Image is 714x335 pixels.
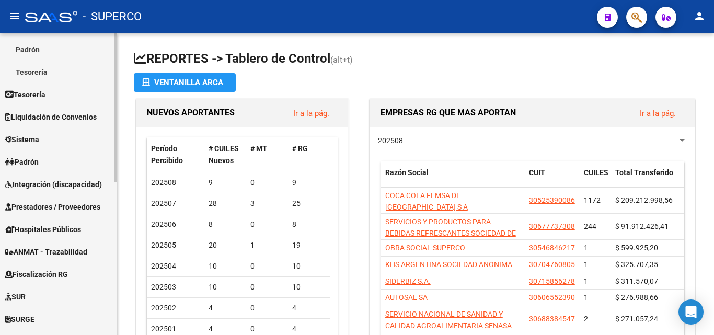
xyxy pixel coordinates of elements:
[584,168,608,177] span: CUILES
[209,198,242,210] div: 28
[292,218,326,230] div: 8
[5,156,39,168] span: Padrón
[631,103,684,123] button: Ir a la pág.
[250,239,284,251] div: 1
[142,73,227,92] div: Ventanilla ARCA
[529,168,545,177] span: CUIT
[529,244,575,252] span: 30546846217
[151,199,176,207] span: 202507
[584,244,588,252] span: 1
[584,222,596,230] span: 244
[580,161,611,196] datatable-header-cell: CUILES
[209,144,239,165] span: # CUILES Nuevos
[529,315,575,323] span: 30688384547
[584,196,601,204] span: 1172
[250,177,284,189] div: 0
[529,222,575,230] span: 30677737308
[529,196,575,204] span: 30525390086
[615,260,658,269] span: $ 325.707,35
[385,168,429,177] span: Razón Social
[615,315,658,323] span: $ 271.057,24
[5,314,34,325] span: SURGE
[209,323,242,335] div: 4
[209,218,242,230] div: 8
[209,302,242,314] div: 4
[250,218,284,230] div: 0
[292,177,326,189] div: 9
[250,323,284,335] div: 0
[385,293,428,302] span: AUTOSAL SA
[250,144,267,153] span: # MT
[529,293,575,302] span: 30606552390
[151,283,176,291] span: 202503
[385,260,512,269] span: KHS ARGENTINA SOCIEDAD ANONIMA
[250,302,284,314] div: 0
[330,55,353,65] span: (alt+t)
[385,217,516,250] span: SERVICIOS Y PRODUCTOS PARA BEBIDAS REFRESCANTES SOCIEDAD DE RESPONSABILIDAD LIMITADA
[5,246,87,258] span: ANMAT - Trazabilidad
[584,315,588,323] span: 2
[584,293,588,302] span: 1
[204,137,246,172] datatable-header-cell: # CUILES Nuevos
[385,244,465,252] span: OBRA SOCIAL SUPERCO
[5,111,97,123] span: Liquidación de Convenios
[529,277,575,285] span: 30715856278
[611,161,684,196] datatable-header-cell: Total Transferido
[615,168,673,177] span: Total Transferido
[678,299,704,325] div: Open Intercom Messenger
[378,136,403,145] span: 202508
[381,108,516,118] span: EMPRESAS RG QUE MAS APORTAN
[151,241,176,249] span: 202505
[615,196,673,204] span: $ 209.212.998,56
[615,277,658,285] span: $ 311.570,07
[385,277,431,285] span: SIDERBIZ S.A.
[250,198,284,210] div: 3
[134,50,697,68] h1: REPORTES -> Tablero de Control
[151,220,176,228] span: 202506
[134,73,236,92] button: Ventanilla ARCA
[292,260,326,272] div: 10
[151,325,176,333] span: 202501
[292,302,326,314] div: 4
[615,244,658,252] span: $ 599.925,20
[584,260,588,269] span: 1
[250,281,284,293] div: 0
[151,262,176,270] span: 202504
[525,161,580,196] datatable-header-cell: CUIT
[292,239,326,251] div: 19
[385,191,468,212] span: COCA COLA FEMSA DE [GEOGRAPHIC_DATA] S A
[293,109,329,118] a: Ir a la pág.
[246,137,288,172] datatable-header-cell: # MT
[83,5,142,28] span: - SUPERCO
[5,134,39,145] span: Sistema
[147,108,235,118] span: NUEVOS APORTANTES
[209,281,242,293] div: 10
[5,269,68,280] span: Fiscalización RG
[693,10,706,22] mat-icon: person
[292,198,326,210] div: 25
[381,161,525,196] datatable-header-cell: Razón Social
[640,109,676,118] a: Ir a la pág.
[151,144,183,165] span: Período Percibido
[529,260,575,269] span: 30704760805
[292,323,326,335] div: 4
[292,144,308,153] span: # RG
[151,178,176,187] span: 202508
[615,293,658,302] span: $ 276.988,66
[151,304,176,312] span: 202502
[5,224,81,235] span: Hospitales Públicos
[147,137,204,172] datatable-header-cell: Período Percibido
[250,260,284,272] div: 0
[615,222,669,230] span: $ 91.912.426,41
[209,177,242,189] div: 9
[209,260,242,272] div: 10
[385,310,512,330] span: SERVICIO NACIONAL DE SANIDAD Y CALIDAD AGROALIMENTARIA SENASA
[8,10,21,22] mat-icon: menu
[292,281,326,293] div: 10
[285,103,338,123] button: Ir a la pág.
[288,137,330,172] datatable-header-cell: # RG
[5,201,100,213] span: Prestadores / Proveedores
[5,291,26,303] span: SUR
[5,89,45,100] span: Tesorería
[5,179,102,190] span: Integración (discapacidad)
